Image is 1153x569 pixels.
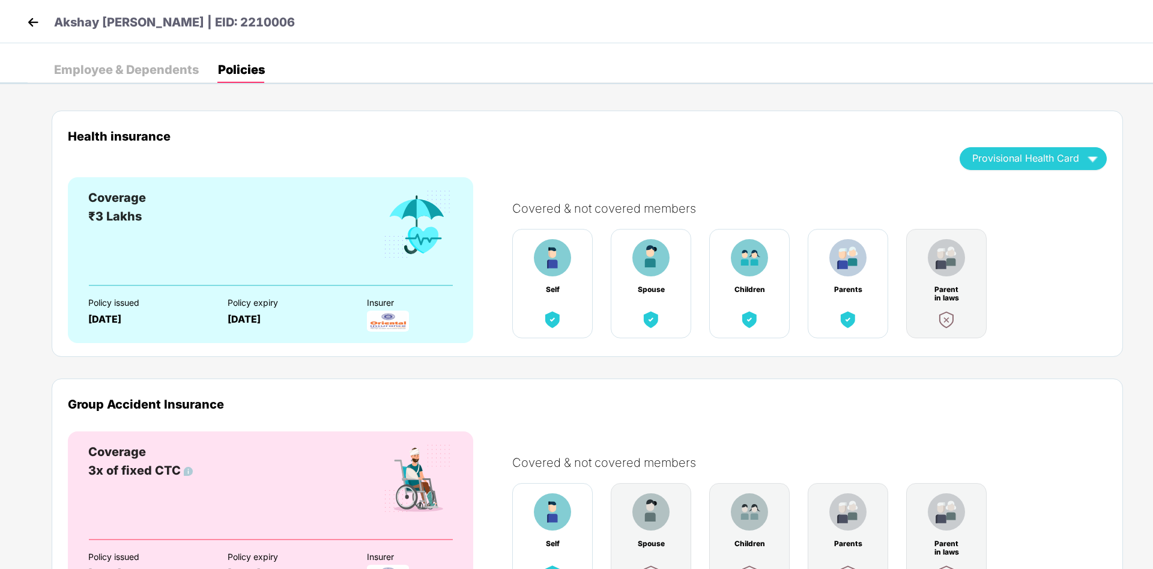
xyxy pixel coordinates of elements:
span: Provisional Health Card [972,155,1079,162]
div: Parent in laws [931,540,962,548]
div: Self [537,540,568,548]
div: Covered & not covered members [512,201,1119,216]
span: 3x of fixed CTC [88,463,193,478]
div: Coverage [88,189,146,207]
div: Children [734,540,765,548]
img: benefitCardImg [382,443,453,515]
div: Coverage [88,443,193,461]
img: benefitCardImg [382,189,453,261]
img: benefitCardImg [928,239,965,276]
img: info [184,467,193,476]
div: Insurer [367,552,485,562]
img: benefitCardImg [829,239,867,276]
img: benefitCardImg [534,493,571,531]
img: benefitCardImg [837,309,859,330]
div: Insurer [367,298,485,308]
p: Akshay [PERSON_NAME] | EID: 2210006 [54,13,295,32]
div: [DATE] [88,314,207,325]
div: Self [537,285,568,294]
div: Policy expiry [228,298,346,308]
div: Parent in laws [931,285,962,294]
div: Children [734,285,765,294]
img: benefitCardImg [731,493,768,531]
img: benefitCardImg [739,309,760,330]
img: benefitCardImg [640,309,662,330]
img: wAAAAASUVORK5CYII= [1082,148,1103,169]
img: benefitCardImg [542,309,563,330]
img: benefitCardImg [731,239,768,276]
button: Provisional Health Card [960,147,1107,170]
img: benefitCardImg [936,309,957,330]
div: Covered & not covered members [512,455,1119,470]
img: benefitCardImg [928,493,965,531]
img: back [24,13,42,31]
img: benefitCardImg [632,493,670,531]
div: Policy issued [88,298,207,308]
div: Group Accident Insurance [68,397,1107,411]
div: Health insurance [68,129,942,143]
div: Policies [218,64,265,76]
img: InsurerLogo [367,311,409,332]
span: ₹3 Lakhs [88,209,142,224]
img: benefitCardImg [829,493,867,531]
img: benefitCardImg [534,239,571,276]
div: Parents [832,285,864,294]
div: Parents [832,540,864,548]
div: Spouse [635,285,667,294]
div: Spouse [635,540,667,548]
div: Policy expiry [228,552,346,562]
div: Employee & Dependents [54,64,199,76]
div: Policy issued [88,552,207,562]
div: [DATE] [228,314,346,325]
img: benefitCardImg [632,239,670,276]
